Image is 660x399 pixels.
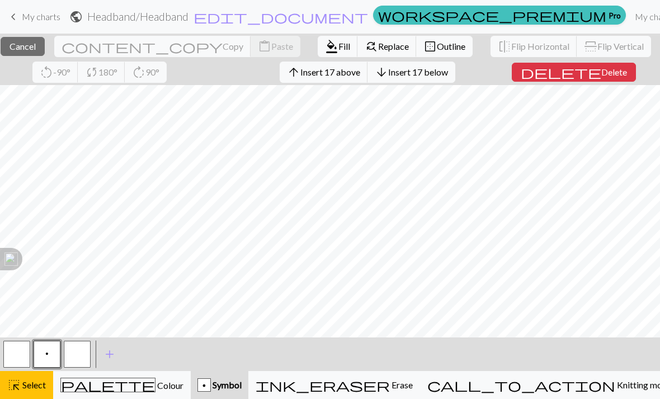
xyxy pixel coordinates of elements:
span: rotate_right [132,64,145,80]
span: Colour [155,380,183,391]
button: 90° [125,62,167,83]
a: My charts [7,7,60,26]
span: Erase [390,379,413,390]
span: public [69,9,83,25]
span: flip [498,39,511,54]
span: Fill [338,41,350,51]
span: palette [61,377,155,393]
span: Flip Vertical [597,41,644,51]
span: workspace_premium [378,7,606,23]
span: arrow_downward [375,64,388,80]
span: rotate_left [40,64,53,80]
button: Insert 17 below [367,62,455,83]
button: Fill [318,36,358,57]
h2: Headband / Headband [87,10,188,23]
span: Select [21,379,46,390]
span: delete [521,64,601,80]
button: Replace [357,36,417,57]
button: Cancel [1,37,45,56]
span: highlight_alt [7,377,21,393]
button: -90° [32,62,78,83]
button: 180° [78,62,125,83]
span: flip [583,40,598,53]
span: format_color_fill [325,39,338,54]
span: Flip Horizontal [511,41,569,51]
span: border_outer [423,39,437,54]
span: keyboard_arrow_left [7,9,20,25]
span: -90° [53,67,70,77]
span: edit_document [194,9,368,25]
div: p [198,379,210,392]
button: Colour [53,371,191,399]
span: Insert 17 below [388,67,448,77]
button: Copy [54,36,251,57]
span: call_to_action [427,377,615,393]
button: p [34,341,60,368]
button: Outline [416,36,473,57]
span: add [103,346,116,362]
span: My charts [22,11,60,22]
span: Symbol [211,379,242,390]
span: 90° [145,67,159,77]
span: Replace [378,41,409,51]
span: Copy [223,41,243,51]
span: Cancel [10,41,36,51]
button: Delete [512,63,636,82]
button: p Symbol [191,371,248,399]
span: Outline [437,41,465,51]
a: Pro [373,6,626,25]
button: Erase [248,371,420,399]
span: content_copy [62,39,223,54]
span: purl [45,349,49,358]
span: 180° [98,67,117,77]
button: Flip Horizontal [491,36,577,57]
span: find_replace [365,39,378,54]
span: Delete [601,67,627,77]
span: ink_eraser [256,377,390,393]
span: arrow_upward [287,64,300,80]
span: sync [85,64,98,80]
button: Flip Vertical [577,36,651,57]
button: Insert 17 above [280,62,368,83]
span: Insert 17 above [300,67,360,77]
